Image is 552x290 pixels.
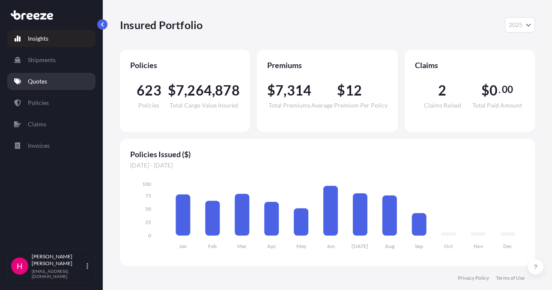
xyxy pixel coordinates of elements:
[212,84,215,97] span: ,
[503,243,512,249] tspan: Dec
[28,77,47,86] p: Quotes
[17,262,23,270] span: H
[187,84,212,97] span: 264
[267,60,388,70] span: Premiums
[32,269,85,279] p: [EMAIL_ADDRESS][DOMAIN_NAME]
[424,102,461,108] span: Claims Raised
[496,275,525,281] a: Terms of Use
[458,275,489,281] a: Privacy Policy
[137,84,161,97] span: 623
[215,84,240,97] span: 878
[275,84,283,97] span: 7
[32,253,85,267] p: [PERSON_NAME] [PERSON_NAME]
[498,86,501,93] span: .
[237,243,247,249] tspan: Mar
[145,219,151,225] tspan: 25
[142,181,151,187] tspan: 100
[385,243,395,249] tspan: Aug
[7,137,95,154] a: Invoices
[415,60,525,70] span: Claims
[28,34,48,43] p: Insights
[7,94,95,111] a: Policies
[28,120,46,129] p: Claims
[7,30,95,47] a: Insights
[7,116,95,133] a: Claims
[474,243,483,249] tspan: Nov
[130,161,525,170] span: [DATE] - [DATE]
[352,243,368,249] tspan: [DATE]
[208,243,217,249] tspan: Feb
[337,84,345,97] span: $
[346,84,362,97] span: 12
[120,18,203,32] p: Insured Portfolio
[296,243,307,249] tspan: May
[130,60,240,70] span: Policies
[168,84,176,97] span: $
[7,51,95,69] a: Shipments
[28,99,49,107] p: Policies
[283,84,286,97] span: ,
[438,84,446,97] span: 2
[444,243,453,249] tspan: Oct
[170,102,238,108] span: Total Cargo Value Insured
[269,102,310,108] span: Total Premiums
[138,102,159,108] span: Policies
[481,84,489,97] span: $
[145,192,151,199] tspan: 75
[489,84,498,97] span: 0
[415,243,423,249] tspan: Sep
[267,243,276,249] tspan: Apr
[287,84,312,97] span: 314
[472,102,522,108] span: Total Paid Amount
[145,206,151,212] tspan: 50
[267,84,275,97] span: $
[176,84,184,97] span: 7
[179,243,187,249] tspan: Jan
[311,102,388,108] span: Average Premium Per Policy
[509,21,522,29] span: 2025
[184,84,187,97] span: ,
[7,73,95,90] a: Quotes
[505,17,535,33] button: Year Selector
[148,232,151,239] tspan: 0
[28,56,56,64] p: Shipments
[28,141,50,150] p: Invoices
[502,86,513,93] span: 00
[327,243,335,249] tspan: Jun
[130,149,525,159] span: Policies Issued ($)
